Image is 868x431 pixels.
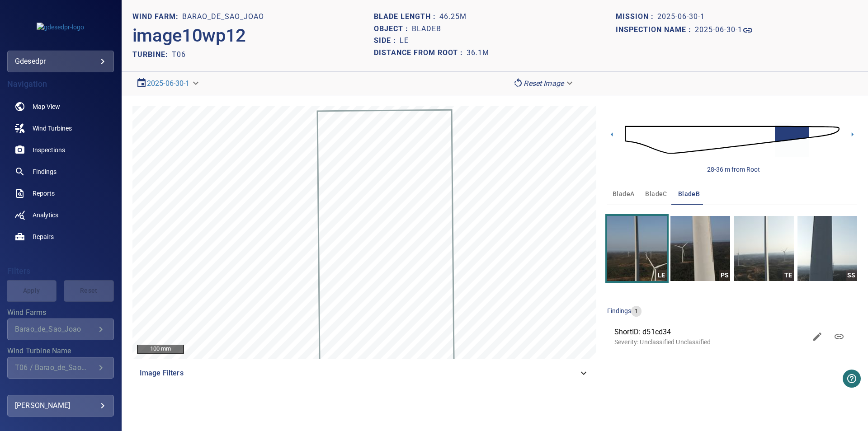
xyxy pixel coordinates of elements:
a: 2025-06-30-1 [147,79,190,88]
a: 2025-06-30-1 [695,25,753,36]
a: windturbines noActive [7,117,114,139]
h2: image10wp12 [132,25,246,47]
h1: Mission : [616,13,657,21]
h1: Object : [374,25,412,33]
h1: Side : [374,37,400,45]
span: findings [607,307,631,314]
h1: Barao_de_Sao_Joao [182,13,264,21]
span: bladeC [645,188,667,200]
span: bladeA [613,188,634,200]
div: gdesedpr [7,51,114,72]
span: Map View [33,102,60,111]
span: Image Filters [140,368,578,379]
h1: Distance from root : [374,49,467,57]
div: SS [846,270,857,281]
a: SS [797,216,857,281]
div: Wind Turbine Name [7,357,114,379]
a: analytics noActive [7,204,114,226]
div: LE [656,270,667,281]
img: gdesedpr-logo [37,23,84,32]
div: Barao_de_Sao_Joao [15,325,95,333]
div: Reset Image [509,75,578,91]
em: Reset Image [524,79,564,88]
span: 1 [631,307,642,316]
h1: Blade length : [374,13,439,21]
a: map noActive [7,96,114,117]
h1: bladeB [412,25,441,33]
span: Inspections [33,145,65,155]
span: Reports [33,189,55,198]
div: [PERSON_NAME] [15,398,106,413]
a: TE [734,216,793,281]
div: gdesedpr [15,54,106,69]
h1: 36.1m [467,49,489,57]
div: 2025-06-30-1 [132,75,204,91]
div: T06 / Barao_de_Sao_Joao [15,363,95,372]
div: TE [783,270,794,281]
label: Wind Farms [7,309,114,316]
h1: WIND FARM: [132,13,182,21]
span: Findings [33,167,57,176]
span: bladeB [678,188,700,200]
span: Wind Turbines [33,124,72,133]
span: Repairs [33,232,54,241]
img: d [625,114,840,166]
a: inspections noActive [7,139,114,161]
h2: T06 [172,50,186,59]
div: PS [719,270,730,281]
label: Wind Turbine Name [7,347,114,355]
a: findings noActive [7,161,114,183]
span: ShortID: d51cd34 [614,327,807,337]
span: Analytics [33,211,58,220]
h4: Navigation [7,80,114,89]
p: Severity: Unclassified Unclassified [614,337,807,347]
div: Wind Farms [7,319,114,340]
div: 28-36 m from Root [707,165,760,174]
h1: 2025-06-30-1 [695,26,742,34]
a: reports noActive [7,183,114,204]
h4: Filters [7,267,114,276]
a: PS [670,216,730,281]
a: LE [607,216,667,281]
h1: 46.25m [439,13,467,21]
div: Image Filters [132,362,596,384]
h1: 2025-06-30-1 [657,13,705,21]
h1: LE [400,37,409,45]
a: repairs noActive [7,226,114,248]
h1: Inspection name : [616,26,695,34]
h2: TURBINE: [132,50,172,59]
